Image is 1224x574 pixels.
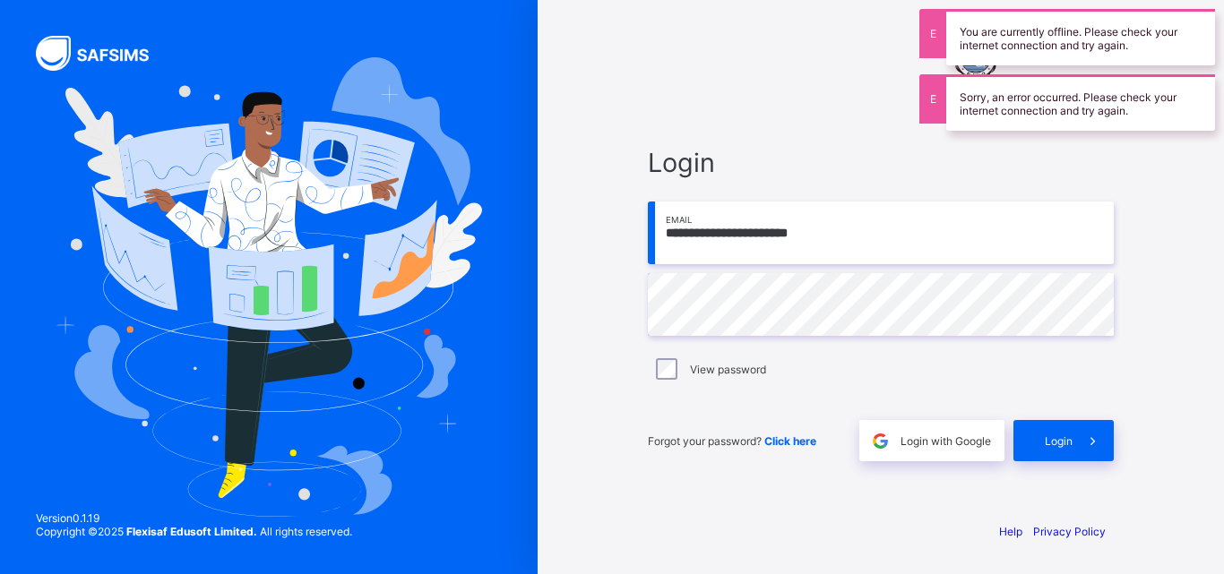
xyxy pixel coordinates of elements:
a: Privacy Policy [1033,525,1106,538]
span: Login with Google [901,434,991,448]
span: Forgot your password? [648,434,816,448]
a: Help [999,525,1022,538]
strong: Flexisaf Edusoft Limited. [126,525,257,538]
span: Login [1045,434,1073,448]
div: You are currently offline. Please check your internet connection and try again. [946,9,1215,65]
span: Copyright © 2025 All rights reserved. [36,525,352,538]
a: Click here [764,434,816,448]
span: Login [648,147,1114,178]
img: google.396cfc9801f0270233282035f929180a.svg [870,431,891,451]
img: Hero Image [56,57,482,516]
label: View password [690,363,766,376]
img: SAFSIMS Logo [36,36,170,71]
span: Version 0.1.19 [36,511,352,525]
div: Sorry, an error occurred. Please check your internet connection and try again. [946,74,1215,131]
